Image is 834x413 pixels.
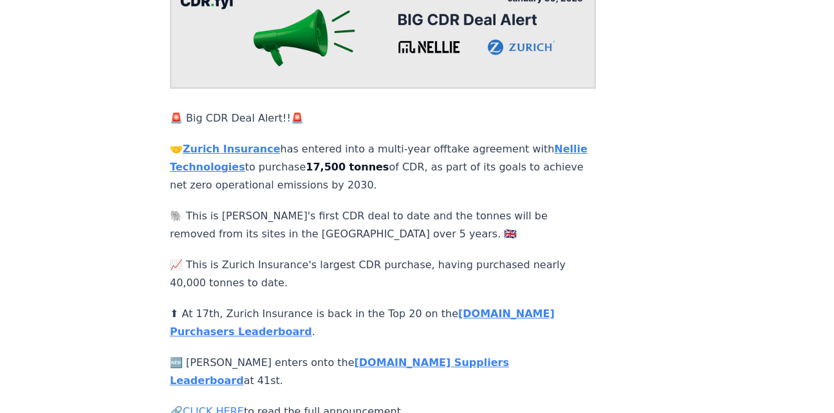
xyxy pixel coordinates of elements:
[170,305,596,341] p: ⬆ At 17th, Zurich Insurance is back in the Top 20 on the .
[170,109,596,127] p: 🚨 Big CDR Deal Alert!!🚨
[170,256,596,292] p: 📈 This is Zurich Insurance's largest CDR purchase, having purchased nearly 40,000 tonnes to date.
[170,143,588,173] a: Nellie Technologies
[170,354,596,390] p: 🆕 [PERSON_NAME] enters onto the at 41st.
[170,140,596,194] p: 🤝 has entered into a multi-year offtake agreement with to purchase of CDR, as part of its goals t...
[183,143,280,155] a: Zurich Insurance
[306,161,389,173] strong: 17,500 tonnes
[170,207,596,243] p: 🐘 This is [PERSON_NAME]'s first CDR deal to date and the tonnes will be removed from its sites in...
